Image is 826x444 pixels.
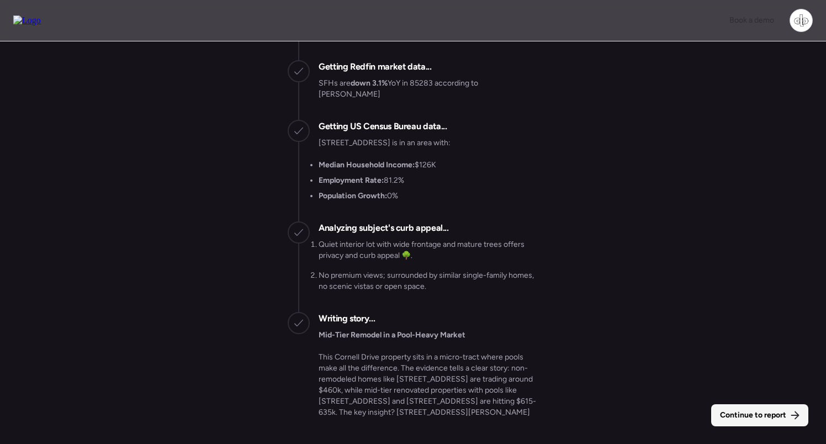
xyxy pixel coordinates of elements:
[319,120,447,133] h2: Getting US Census Bureau data...
[351,78,388,88] strong: down 3.1%
[319,60,432,73] h2: Getting Redfin market data...
[319,270,538,292] li: No premium views; surrounded by similar single-family homes, no scenic vistas or open space.
[729,15,774,25] span: Book a demo
[319,160,436,171] li: $126K
[319,330,465,340] strong: Mid-Tier Remodel in a Pool-Heavy Market
[319,239,538,261] li: Quiet interior lot with wide frontage and mature trees offers privacy and curb appeal 🌳.
[319,160,415,170] strong: Median Household Income:
[319,221,449,235] h2: Analyzing subject's curb appeal...
[319,191,387,200] strong: Population Growth:
[13,15,41,25] img: Logo
[319,176,384,185] strong: Employment Rate:
[319,78,538,100] p: SFHs are YoY in 85283 according to [PERSON_NAME]
[319,191,398,202] li: 0%
[319,352,538,418] p: This Cornell Drive property sits in a micro-tract where pools make all the difference. The eviden...
[720,410,786,421] span: Continue to report
[319,312,375,325] h2: Writing story...
[319,138,451,149] p: [STREET_ADDRESS] is in an area with:
[319,175,404,186] li: 81.2%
